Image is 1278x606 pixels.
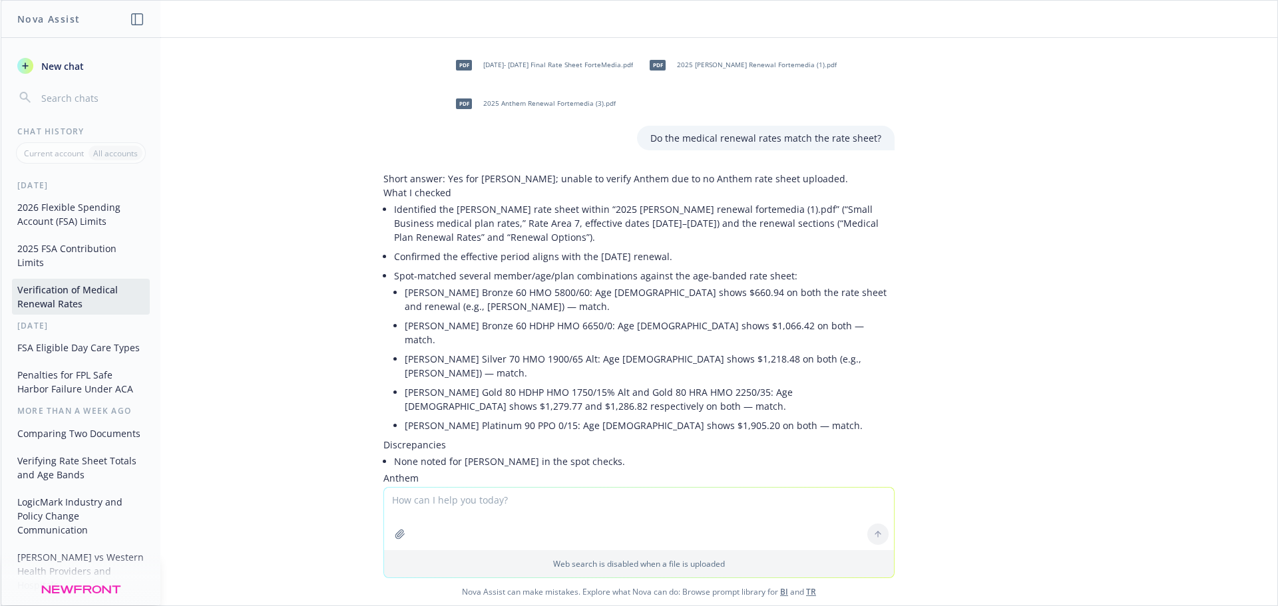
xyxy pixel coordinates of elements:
li: [PERSON_NAME] Platinum 90 PPO 0/15: Age [DEMOGRAPHIC_DATA] shows $1,905.20 on both — match. [405,416,895,435]
div: [DATE] [1,180,160,191]
h1: Nova Assist [17,12,80,26]
div: pdf2025 Anthem Renewal Fortemedia (3).pdf [447,87,618,120]
li: Spot-matched several member/age/plan combinations against the age-banded rate sheet: [394,266,895,438]
a: TR [806,586,816,597]
p: Short answer: Yes for [PERSON_NAME]; unable to verify Anthem due to no Anthem rate sheet uploaded. [383,172,895,186]
button: FSA Eligible Day Care Types [12,337,150,359]
input: Search chats [39,88,144,107]
button: Verifying Rate Sheet Totals and Age Bands [12,450,150,486]
li: [PERSON_NAME] Bronze 60 HDHP HMO 6650/0: Age [DEMOGRAPHIC_DATA] shows $1,066.42 on both — match. [405,316,895,349]
span: [DATE]- [DATE] Final Rate Sheet ForteMedia.pdf [483,61,633,69]
p: All accounts [93,148,138,159]
button: 2025 FSA Contribution Limits [12,237,150,273]
li: [PERSON_NAME] Gold 80 HDHP HMO 1750/15% Alt and Gold 80 HRA HMO 2250/35: Age [DEMOGRAPHIC_DATA] s... [405,382,895,416]
li: Confirmed the effective period aligns with the [DATE] renewal. [394,247,895,266]
span: Nova Assist can make mistakes. Explore what Nova can do: Browse prompt library for and [6,578,1272,605]
span: 2025 [PERSON_NAME] Renewal Fortemedia (1).pdf [677,61,837,69]
button: Verification of Medical Renewal Rates [12,279,150,315]
a: BI [780,586,788,597]
span: 2025 Anthem Renewal Fortemedia (3).pdf [483,99,616,108]
button: Comparing Two Documents [12,422,150,444]
p: Anthem [383,471,895,485]
div: Chat History [1,126,160,137]
div: pdf[DATE]- [DATE] Final Rate Sheet ForteMedia.pdf [447,49,636,82]
div: More than a week ago [1,405,160,416]
p: Current account [24,148,84,159]
p: What I checked [383,186,895,200]
p: Discrepancies [383,438,895,452]
li: The Anthem file appears to be a renewal selection form with rates. I don’t see an Anthem age-band... [394,485,895,518]
p: Web search is disabled when a file is uploaded [392,558,886,569]
div: [DATE] [1,320,160,331]
button: Penalties for FPL Safe Harbor Failure Under ACA [12,364,150,400]
span: pdf [650,60,666,70]
p: Do the medical renewal rates match the rate sheet? [650,131,881,145]
li: [PERSON_NAME] Bronze 60 HMO 5800/60: Age [DEMOGRAPHIC_DATA] shows $660.94 on both the rate sheet ... [405,283,895,316]
li: Identified the [PERSON_NAME] rate sheet within “2025 [PERSON_NAME] renewal fortemedia (1).pdf” (“... [394,200,895,247]
button: 2026 Flexible Spending Account (FSA) Limits [12,196,150,232]
span: pdf [456,98,472,108]
div: pdf2025 [PERSON_NAME] Renewal Fortemedia (1).pdf [641,49,839,82]
li: [PERSON_NAME] Silver 70 HMO 1900/65 Alt: Age [DEMOGRAPHIC_DATA] shows $1,218.48 on both (e.g., [P... [405,349,895,382]
li: None noted for [PERSON_NAME] in the spot checks. [394,452,895,471]
button: LogicMark Industry and Policy Change Communication [12,491,150,541]
span: New chat [39,59,84,73]
button: [PERSON_NAME] vs Western Health Providers and Hospitals [12,546,150,596]
button: New chat [12,54,150,78]
span: pdf [456,60,472,70]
